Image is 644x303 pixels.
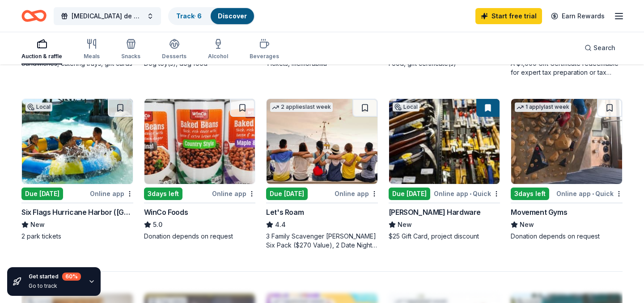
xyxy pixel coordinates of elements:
button: Search [577,39,623,57]
img: Image for WinCo Foods [144,99,255,184]
div: Six Flags Hurricane Harbor ([GEOGRAPHIC_DATA]) [21,207,133,218]
div: Alcohol [208,53,228,60]
div: $25 Gift Card, project discount [389,232,500,241]
a: Image for Movement Gyms1 applylast week3days leftOnline app•QuickMovement GymsNewDonation depends... [511,98,623,241]
button: Alcohol [208,35,228,64]
div: Beverages [250,53,279,60]
div: Online app Quick [556,188,623,199]
button: [MEDICAL_DATA] de Paris, La Mascarade Silent Auction [54,7,161,25]
div: [PERSON_NAME] Hardware [389,207,481,218]
span: Search [593,43,615,53]
div: Desserts [162,53,186,60]
a: Image for Let's Roam2 applieslast weekDue [DATE]Online appLet's Roam4.43 Family Scavenger [PERSON... [266,98,378,250]
div: Local [393,102,419,111]
div: 3 Family Scavenger [PERSON_NAME] Six Pack ($270 Value), 2 Date Night Scavenger [PERSON_NAME] Two ... [266,232,378,250]
button: Track· 6Discover [168,7,255,25]
div: 1 apply last week [515,102,571,112]
div: Go to track [29,282,81,290]
button: Meals [84,35,100,64]
div: Online app [335,188,378,199]
a: Image for Cole HardwareLocalDue [DATE]Online app•Quick[PERSON_NAME] HardwareNew$25 Gift Card, pro... [389,98,500,241]
span: 5.0 [153,219,162,230]
div: Snacks [121,53,140,60]
span: New [520,219,534,230]
span: [MEDICAL_DATA] de Paris, La Mascarade Silent Auction [72,11,143,21]
div: Donation depends on request [144,232,256,241]
div: Due [DATE] [266,188,308,200]
div: Online app [212,188,255,199]
div: 2 park tickets [21,232,133,241]
a: Track· 6 [176,12,202,20]
span: New [398,219,412,230]
div: Get started [29,273,81,281]
div: 2 applies last week [270,102,333,112]
div: Due [DATE] [389,188,430,200]
div: Online app Quick [434,188,500,199]
div: Due [DATE] [21,188,63,200]
div: 3 days left [144,188,182,200]
div: A $1,000 Gift Certificate redeemable for expert tax preparation or tax resolution services—recipi... [511,59,623,77]
div: 60 % [62,273,81,281]
div: WinCo Foods [144,207,188,218]
a: Start free trial [475,8,542,24]
a: Home [21,5,47,26]
button: Desserts [162,35,186,64]
div: Meals [84,53,100,60]
div: Donation depends on request [511,232,623,241]
span: • [592,190,594,197]
a: Image for WinCo Foods3days leftOnline appWinCo Foods5.0Donation depends on request [144,98,256,241]
img: Image for Six Flags Hurricane Harbor (Concord) [22,99,133,184]
button: Auction & raffle [21,35,62,64]
a: Discover [218,12,247,20]
span: • [470,190,471,197]
button: Snacks [121,35,140,64]
span: 4.4 [275,219,286,230]
div: Auction & raffle [21,53,62,60]
div: Online app [90,188,133,199]
img: Image for Cole Hardware [389,99,500,184]
a: Earn Rewards [546,8,610,24]
img: Image for Movement Gyms [511,99,622,184]
div: Movement Gyms [511,207,567,218]
span: New [30,219,45,230]
a: Image for Six Flags Hurricane Harbor (Concord)LocalDue [DATE]Online appSix Flags Hurricane Harbor... [21,98,133,241]
div: Local [25,102,52,111]
button: Beverages [250,35,279,64]
div: 3 days left [511,188,549,200]
img: Image for Let's Roam [267,99,377,184]
div: Let's Roam [266,207,304,218]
